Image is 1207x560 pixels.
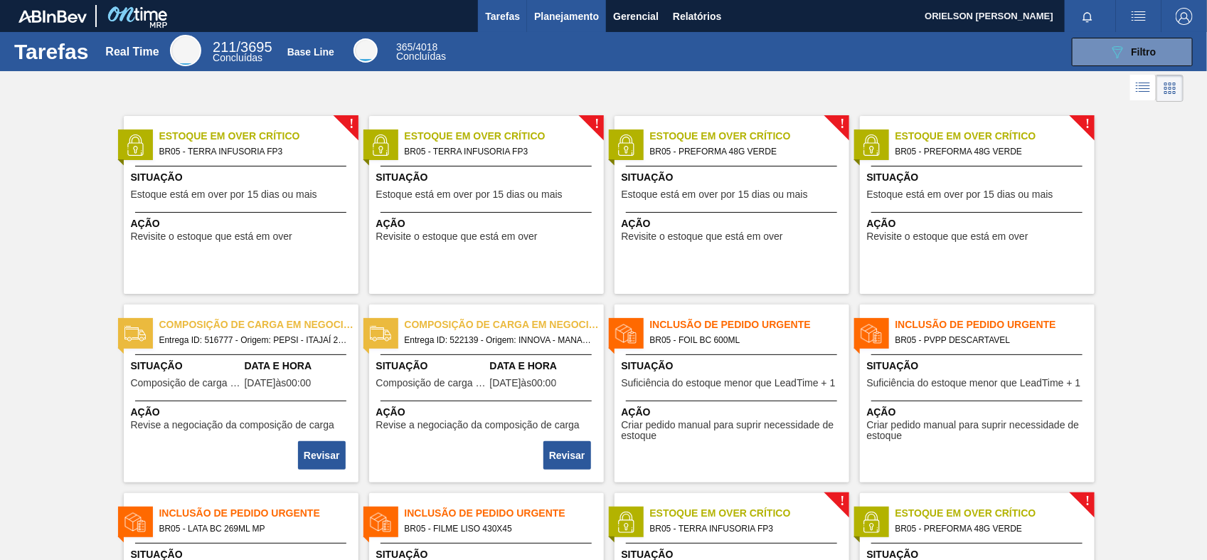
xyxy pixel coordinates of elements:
[485,8,520,25] span: Tarefas
[245,359,355,374] span: Data e Hora
[615,134,637,156] img: status
[131,216,355,231] span: Ação
[1157,75,1184,102] div: Visão em Cards
[622,405,846,420] span: Ação
[1130,8,1147,25] img: userActions
[370,323,391,344] img: status
[615,512,637,533] img: status
[867,420,1091,442] span: Criar pedido manual para suprir necessidade de estoque
[159,317,358,332] span: Composição de carga em negociação
[622,359,846,374] span: Situação
[405,144,592,159] span: BR05 - TERRA INFUSORIA FP3
[622,216,846,231] span: Ação
[622,420,846,442] span: Criar pedido manual para suprir necessidade de estoque
[353,38,378,63] div: Base Line
[650,332,838,348] span: BR05 - FOIL BC 600ML
[1085,496,1090,507] span: !
[159,129,358,144] span: Estoque em Over Crítico
[159,332,347,348] span: Entrega ID: 516777 - Origem: PEPSI - ITAJAÍ 2 (SC) - Destino: BR05
[1176,8,1193,25] img: Logout
[396,43,446,61] div: Base Line
[131,231,292,242] span: Revisite o estoque que está em over
[105,46,159,58] div: Real Time
[650,144,838,159] span: BR05 - PREFORMA 48G VERDE
[159,506,358,521] span: Inclusão de Pedido Urgente
[405,317,604,332] span: Composição de carga em negociação
[1130,75,1157,102] div: Visão em Lista
[840,496,844,507] span: !
[867,216,1091,231] span: Ação
[159,144,347,159] span: BR05 - TERRA INFUSORIA FP3
[349,119,353,130] span: !
[213,52,262,63] span: Concluídas
[213,39,272,55] span: / 3695
[124,323,146,344] img: status
[170,35,201,66] div: Real Time
[1065,6,1110,26] button: Notificações
[895,317,1095,332] span: Inclusão de Pedido Urgente
[895,506,1095,521] span: Estoque em Over Crítico
[650,317,849,332] span: Inclusão de Pedido Urgente
[405,521,592,537] span: BR05 - FILME LISO 430X45
[298,441,346,470] button: Revisar
[159,521,347,537] span: BR05 - LATA BC 269ML MP
[895,521,1083,537] span: BR05 - PREFORMA 48G VERDE
[622,378,836,389] span: Suficiência do estoque menor que LeadTime + 1
[405,129,604,144] span: Estoque em Over Crítico
[376,216,600,231] span: Ação
[287,46,334,58] div: Base Line
[867,359,1091,374] span: Situação
[14,43,89,60] h1: Tarefas
[131,170,355,185] span: Situação
[213,39,236,55] span: 211
[370,134,391,156] img: status
[895,144,1083,159] span: BR05 - PREFORMA 48G VERDE
[396,41,413,53] span: 365
[376,189,563,200] span: Estoque está em over por 15 dias ou mais
[1085,119,1090,130] span: !
[867,170,1091,185] span: Situação
[405,506,604,521] span: Inclusão de Pedido Urgente
[1072,38,1193,66] button: Filtro
[490,359,600,374] span: Data e Hora
[895,332,1083,348] span: BR05 - PVPP DESCARTAVEL
[861,512,882,533] img: status
[124,134,146,156] img: status
[376,359,486,374] span: Situação
[396,51,446,62] span: Concluídas
[622,189,808,200] span: Estoque está em over por 15 dias ou mais
[376,405,600,420] span: Ação
[396,41,437,53] span: / 4018
[405,332,592,348] span: Entrega ID: 522139 - Origem: INNOVA - MANAUS (AM) - Destino: BR05
[376,231,538,242] span: Revisite o estoque que está em over
[867,231,1028,242] span: Revisite o estoque que está em over
[545,440,592,471] div: Completar tarefa: 29782397
[376,420,580,430] span: Revise a negociação da composição de carga
[543,441,591,470] button: Revisar
[613,8,659,25] span: Gerencial
[622,231,783,242] span: Revisite o estoque que está em over
[376,170,600,185] span: Situação
[131,359,241,374] span: Situação
[1132,46,1157,58] span: Filtro
[131,189,317,200] span: Estoque está em over por 15 dias ou mais
[861,134,882,156] img: status
[867,405,1091,420] span: Ação
[650,506,849,521] span: Estoque em Over Crítico
[376,378,486,389] span: Composição de carga em negociação
[299,440,347,471] div: Completar tarefa: 29782348
[622,170,846,185] span: Situação
[595,119,599,130] span: !
[867,189,1053,200] span: Estoque está em over por 15 dias ou mais
[615,323,637,344] img: status
[867,378,1081,389] span: Suficiência do estoque menor que LeadTime + 1
[840,119,844,130] span: !
[131,378,241,389] span: Composição de carga em negociação
[213,41,272,63] div: Real Time
[370,512,391,533] img: status
[490,378,557,389] span: 30/08/2021,[object Object]
[131,420,334,430] span: Revise a negociação da composição de carga
[861,323,882,344] img: status
[650,521,838,537] span: BR05 - TERRA INFUSORIA FP3
[650,129,849,144] span: Estoque em Over Crítico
